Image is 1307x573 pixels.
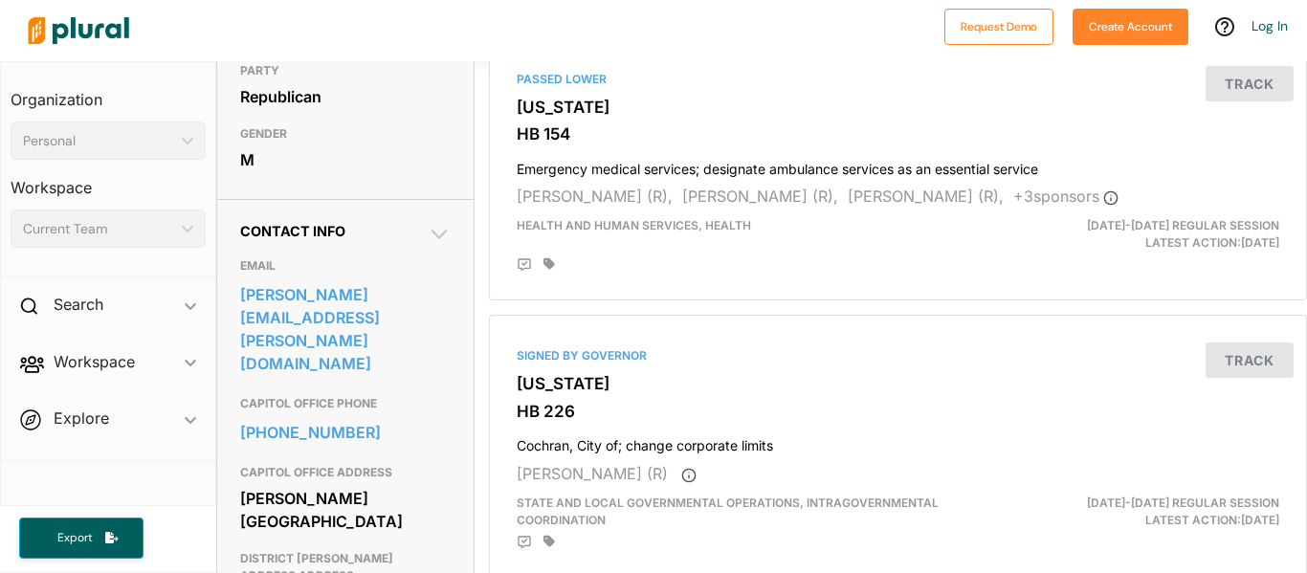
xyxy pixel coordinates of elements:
div: Add Position Statement [517,535,532,550]
span: [PERSON_NAME] (R) [517,464,668,483]
span: Health and Human Services, Health [517,218,751,232]
div: Signed by Governor [517,347,1279,364]
div: Republican [240,82,451,111]
a: Request Demo [944,15,1053,35]
h3: [US_STATE] [517,374,1279,393]
h4: Cochran, City of; change corporate limits [517,429,1279,454]
h4: Emergency medical services; designate ambulance services as an essential service [517,152,1279,178]
span: [PERSON_NAME] (R), [517,187,673,206]
button: Export [19,518,144,559]
div: Add tags [543,257,555,271]
h3: CAPITOL OFFICE PHONE [240,392,451,415]
span: [PERSON_NAME] (R), [682,187,838,206]
h3: GENDER [240,122,451,145]
span: Contact Info [240,223,345,239]
h3: Organization [11,72,206,114]
div: Personal [23,131,174,151]
button: Track [1206,342,1294,378]
h3: Workspace [11,160,206,202]
div: Add Position Statement [517,257,532,273]
h3: [US_STATE] [517,98,1279,117]
h3: CAPITOL OFFICE ADDRESS [240,461,451,484]
button: Create Account [1073,9,1188,45]
span: State and Local Governmental Operations, Intragovernmental Coordination [517,496,939,527]
div: M [240,145,451,174]
div: Latest Action: [DATE] [1030,495,1294,529]
span: [DATE]-[DATE] Regular Session [1087,218,1279,232]
h3: EMAIL [240,254,451,277]
h3: HB 154 [517,124,1279,143]
div: Latest Action: [DATE] [1030,217,1294,252]
h3: HB 226 [517,402,1279,421]
div: Current Team [23,219,174,239]
a: [PHONE_NUMBER] [240,418,451,447]
a: [PERSON_NAME][EMAIL_ADDRESS][PERSON_NAME][DOMAIN_NAME] [240,280,451,378]
div: Passed Lower [517,71,1279,88]
span: [PERSON_NAME] (R), [848,187,1004,206]
span: [DATE]-[DATE] Regular Session [1087,496,1279,510]
span: Export [44,530,105,546]
div: [PERSON_NAME][GEOGRAPHIC_DATA] [240,484,451,536]
button: Request Demo [944,9,1053,45]
h3: PARTY [240,59,451,82]
div: Add tags [543,535,555,548]
span: + 3 sponsor s [1013,187,1119,206]
a: Create Account [1073,15,1188,35]
h2: Search [54,294,103,315]
a: Log In [1252,17,1288,34]
button: Track [1206,66,1294,101]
